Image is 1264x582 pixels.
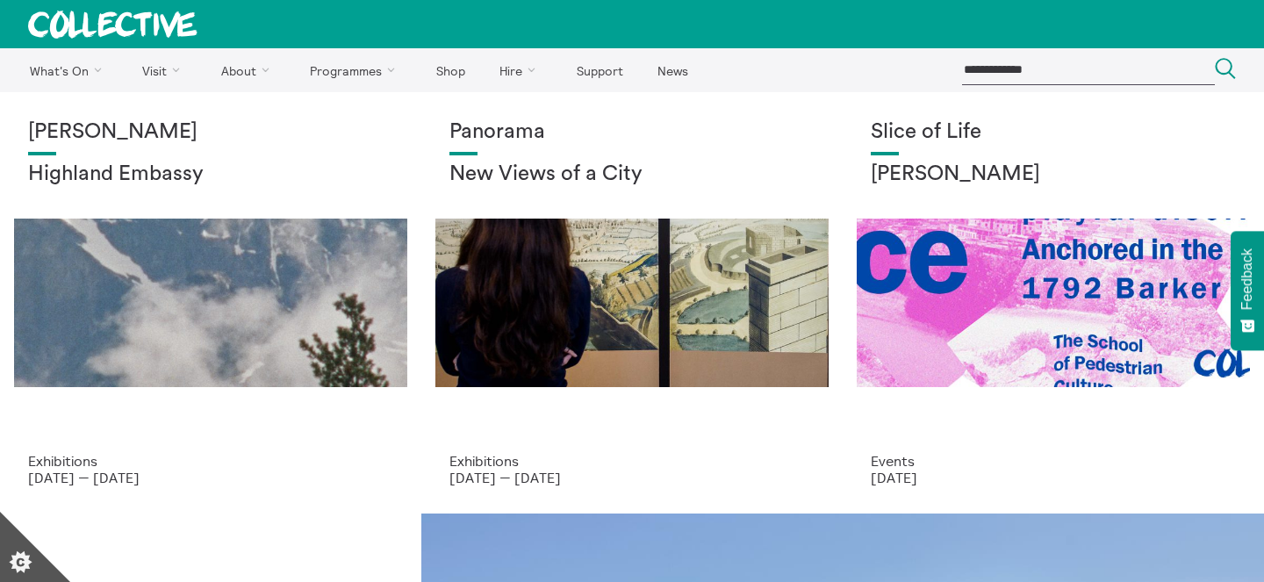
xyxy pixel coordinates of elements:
[28,470,393,485] p: [DATE] — [DATE]
[449,470,815,485] p: [DATE] — [DATE]
[843,92,1264,514] a: Webposter copy Slice of Life [PERSON_NAME] Events [DATE]
[1231,231,1264,350] button: Feedback - Show survey
[205,48,291,92] a: About
[420,48,480,92] a: Shop
[642,48,703,92] a: News
[871,120,1236,145] h1: Slice of Life
[871,453,1236,469] p: Events
[421,92,843,514] a: Collective Panorama June 2025 small file 8 Panorama New Views of a City Exhibitions [DATE] — [DATE]
[28,453,393,469] p: Exhibitions
[871,470,1236,485] p: [DATE]
[28,120,393,145] h1: [PERSON_NAME]
[871,162,1236,187] h2: [PERSON_NAME]
[14,48,124,92] a: What's On
[449,453,815,469] p: Exhibitions
[127,48,203,92] a: Visit
[485,48,558,92] a: Hire
[449,120,815,145] h1: Panorama
[295,48,418,92] a: Programmes
[561,48,638,92] a: Support
[449,162,815,187] h2: New Views of a City
[28,162,393,187] h2: Highland Embassy
[1239,248,1255,310] span: Feedback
